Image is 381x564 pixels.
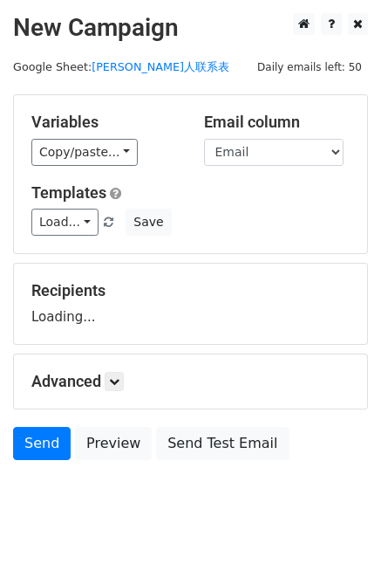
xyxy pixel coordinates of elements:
[31,281,350,327] div: Loading...
[31,209,99,236] a: Load...
[156,427,289,460] a: Send Test Email
[251,60,368,73] a: Daily emails left: 50
[251,58,368,77] span: Daily emails left: 50
[13,13,368,43] h2: New Campaign
[31,113,178,132] h5: Variables
[31,281,350,300] h5: Recipients
[31,139,138,166] a: Copy/paste...
[204,113,350,132] h5: Email column
[31,183,106,202] a: Templates
[92,60,229,73] a: [PERSON_NAME]人联系表
[13,427,71,460] a: Send
[75,427,152,460] a: Preview
[31,372,350,391] h5: Advanced
[13,60,229,73] small: Google Sheet:
[126,209,171,236] button: Save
